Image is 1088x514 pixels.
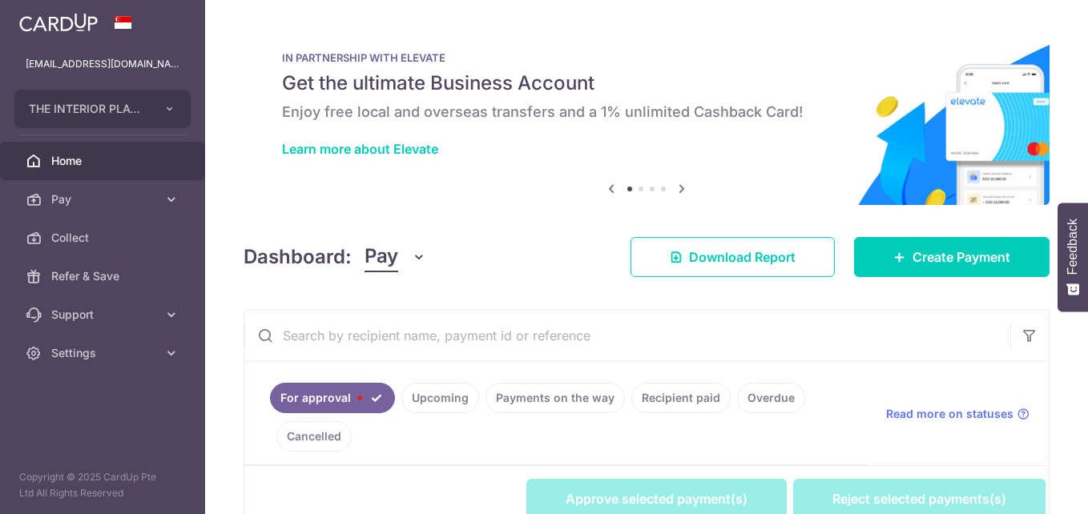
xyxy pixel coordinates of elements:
a: Overdue [737,383,805,413]
h4: Dashboard: [244,243,352,271]
img: CardUp [19,13,98,32]
span: THE INTERIOR PLACE PTE. LTD. [29,101,147,117]
a: Create Payment [854,237,1050,277]
input: Search by recipient name, payment id or reference [244,310,1010,361]
span: Feedback [1066,219,1080,275]
span: Collect [51,230,157,246]
a: Learn more about Elevate [282,141,438,157]
button: Pay [365,242,426,272]
a: Read more on statuses [886,406,1030,422]
p: IN PARTNERSHIP WITH ELEVATE [282,51,1011,64]
button: Feedback - Show survey [1058,203,1088,311]
span: Pay [51,191,157,207]
a: For approval [270,383,395,413]
span: Support [51,307,157,323]
a: Payments on the way [486,383,625,413]
span: Create Payment [913,247,1010,267]
span: Pay [365,242,398,272]
h6: Enjoy free local and overseas transfers and a 1% unlimited Cashback Card! [282,102,1011,122]
a: Download Report [631,237,835,277]
a: Cancelled [276,421,352,452]
span: Refer & Save [51,268,157,284]
img: Renovation banner [244,26,1050,205]
span: Settings [51,345,157,361]
p: [EMAIL_ADDRESS][DOMAIN_NAME] [26,56,179,72]
span: Home [51,153,157,169]
span: Download Report [689,247,796,267]
h5: Get the ultimate Business Account [282,70,1011,96]
span: Read more on statuses [886,406,1013,422]
a: Upcoming [401,383,479,413]
button: THE INTERIOR PLACE PTE. LTD. [14,90,191,128]
a: Recipient paid [631,383,731,413]
iframe: Opens a widget where you can find more information [985,466,1072,506]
